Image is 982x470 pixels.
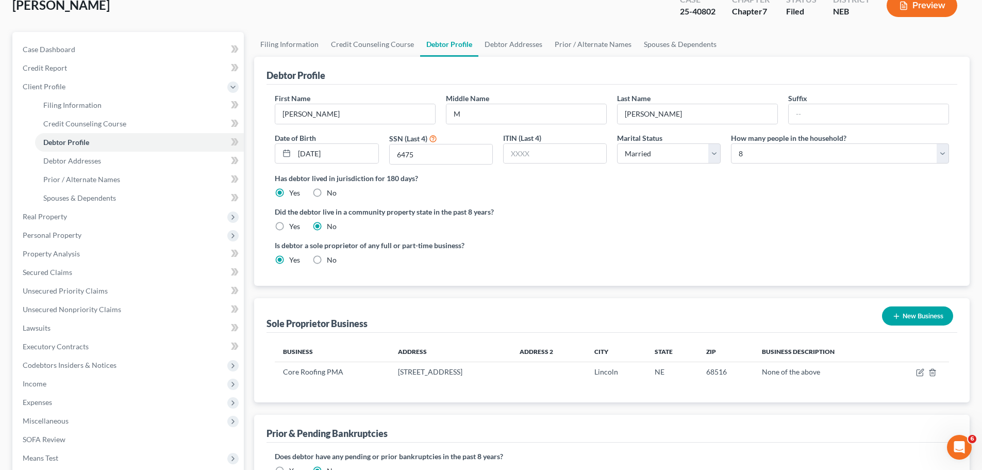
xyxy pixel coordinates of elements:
[35,189,244,207] a: Spouses & Dependents
[23,231,81,239] span: Personal Property
[275,93,310,104] label: First Name
[24,348,45,355] span: Home
[7,28,199,44] div: Search for helpSearch for help
[275,451,949,462] label: Does debtor have any pending or prior bankruptcies in the past 8 years?
[275,104,435,124] input: --
[23,305,121,314] span: Unsecured Nonpriority Claims
[35,133,244,152] a: Debtor Profile
[10,209,184,231] p: Check out the premium features that are exclusive to the Pro+ and Whoa Plans
[23,361,116,369] span: Codebtors Insiders & Notices
[680,6,715,18] div: 25-40802
[43,156,101,165] span: Debtor Addresses
[10,62,196,75] h2: 46 collections
[327,255,337,265] label: No
[138,322,206,363] button: Help
[446,93,489,104] label: Middle Name
[275,362,390,382] td: Core Roofing PMA
[698,341,754,362] th: Zip
[294,144,378,164] input: MM/DD/YYYY
[14,300,244,319] a: Unsecured Nonpriority Claims
[289,255,300,265] label: Yes
[23,268,72,277] span: Secured Claims
[267,69,325,82] div: Debtor Profile
[23,379,46,388] span: Income
[638,32,723,57] a: Spouses & Dependents
[14,430,244,449] a: SOFA Review
[43,101,102,109] span: Filing Information
[762,6,767,16] span: 7
[754,341,887,362] th: Business Description
[14,319,244,337] a: Lawsuits
[732,6,770,18] div: Chapter
[23,398,52,407] span: Expenses
[420,32,478,57] a: Debtor Profile
[23,45,75,54] span: Case Dashboard
[110,36,173,44] p: Search for help
[35,96,244,115] a: Filing Information
[14,282,244,300] a: Unsecured Priority Claims
[14,337,244,356] a: Executory Contracts
[10,260,184,271] p: General and Miscellaneous Questions
[7,4,26,24] button: go back
[289,221,300,232] label: Yes
[390,341,511,362] th: Address
[446,104,606,124] input: M.I
[325,32,420,57] a: Credit Counseling Course
[23,286,108,295] span: Unsecured Priority Claims
[947,435,972,460] iframe: Intercom live chat
[267,427,388,440] div: Prior & Pending Bankruptcies
[289,188,300,198] label: Yes
[789,104,948,124] input: --
[503,133,541,143] label: ITIN (Last 4)
[10,233,44,244] span: 8 articles
[23,63,67,72] span: Credit Report
[275,341,390,362] th: Business
[788,93,807,104] label: Suffix
[23,453,58,462] span: Means Test
[617,93,651,104] label: Last Name
[10,169,48,180] span: 18 articles
[389,133,427,144] label: SSN (Last 4)
[327,188,337,198] label: No
[43,175,120,184] span: Prior / Alternate Names
[618,104,777,124] input: --
[162,348,181,355] span: Help
[14,59,244,77] a: Credit Report
[10,132,184,143] p: Setting Up Your Firm
[617,133,662,143] label: Marital Status
[10,92,184,103] p: Getting Started
[586,341,646,362] th: City
[478,32,548,57] a: Debtor Addresses
[23,416,69,425] span: Miscellaneous
[275,240,607,251] label: Is debtor a sole proprietor of any full or part-time business?
[35,115,244,133] a: Credit Counseling Course
[754,362,887,382] td: None of the above
[69,322,137,363] button: Messages
[14,263,244,282] a: Secured Claims
[10,145,184,167] p: Tips on setting up your firm's account in NextChapter
[275,206,949,217] label: Did the debtor live in a community property state in the past 8 years?
[548,32,638,57] a: Prior / Alternate Names
[10,105,44,116] span: 7 articles
[7,31,110,41] input: Search for help
[14,40,244,59] a: Case Dashboard
[327,221,337,232] label: No
[86,348,121,355] span: Messages
[23,435,65,444] span: SOFA Review
[275,173,949,184] label: Has debtor lived in jurisdiction for 180 days?
[23,249,80,258] span: Property Analysis
[833,6,870,18] div: NEB
[786,6,817,18] div: Filed
[35,152,244,170] a: Debtor Addresses
[14,245,244,263] a: Property Analysis
[10,273,184,295] p: Articles that answer common questions about completing the forms in NextChapter
[43,193,116,202] span: Spouses & Dependents
[10,297,48,307] span: 69 articles
[646,362,698,382] td: NE
[275,133,316,143] label: Date of Birth
[646,341,698,362] th: State
[882,306,953,326] button: New Business
[23,212,67,221] span: Real Property
[23,82,65,91] span: Client Profile
[254,32,325,57] a: Filing Information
